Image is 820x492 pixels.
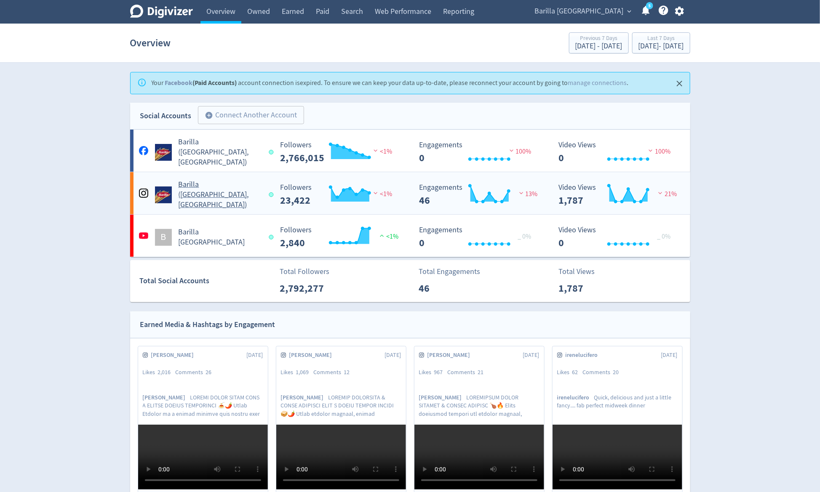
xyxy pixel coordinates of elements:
span: [DATE] [523,351,540,359]
p: LOREMIP DOLORSITA & CONSE ADIPISCI ELIT S DOEIU TEMPOR INCIDI 🥪🌶️ Utlab etdolor magnaal, enimad m... [281,394,401,417]
a: Connect Another Account [192,107,304,125]
span: <1% [371,190,392,198]
span: 100% [646,147,670,156]
span: 1,069 [296,368,309,376]
p: Quick, delicious and just a little fancy.... fab perfect midweek dinner [557,394,678,417]
span: [DATE] [247,351,263,359]
div: Previous 7 Days [575,35,622,43]
strong: (Paid Accounts) [165,78,237,87]
button: Barilla [GEOGRAPHIC_DATA] [532,5,634,18]
span: [PERSON_NAME] [419,394,467,402]
div: Likes [419,368,448,377]
div: Total Social Accounts [139,275,274,287]
a: Barilla (AU, NZ) undefinedBarilla ([GEOGRAPHIC_DATA], [GEOGRAPHIC_DATA]) Followers --- Followers ... [130,130,690,172]
p: 46 [419,281,467,296]
img: negative-performance.svg [371,147,380,154]
h5: Barilla ([GEOGRAPHIC_DATA], [GEOGRAPHIC_DATA]) [179,137,262,168]
span: _ 0% [518,232,532,241]
div: Likes [143,368,176,377]
div: [DATE] - [DATE] [575,43,622,50]
span: 21 [478,368,484,376]
p: Total Engagements [419,266,480,277]
div: Comments [448,368,489,377]
div: Comments [314,368,355,377]
span: [PERSON_NAME] [289,351,337,359]
span: expand_more [626,8,633,15]
p: Total Followers [280,266,329,277]
span: irenelucifero [557,394,594,402]
span: Data last synced: 1 Oct 2025, 7:01am (AEST) [269,150,276,154]
span: 12 [344,368,350,376]
svg: Video Views 0 [554,141,681,163]
img: Barilla (AU, NZ) undefined [155,144,172,161]
img: negative-performance.svg [517,190,526,196]
span: [DATE] [661,351,678,359]
span: irenelucifero [566,351,603,359]
button: Connect Another Account [198,106,304,125]
span: [DATE] [385,351,401,359]
div: Your account connection is expired . To ensure we can keep your data up-to-date, please reconnect... [152,75,629,91]
span: Barilla [GEOGRAPHIC_DATA] [535,5,624,18]
h5: Barilla ([GEOGRAPHIC_DATA], [GEOGRAPHIC_DATA]) [179,180,262,210]
span: 13% [517,190,538,198]
span: Data last synced: 1 Oct 2025, 7:01am (AEST) [269,192,276,197]
span: 26 [206,368,212,376]
div: Earned Media & Hashtags by Engagement [140,319,275,331]
svg: Engagements 46 [415,184,542,206]
img: negative-performance.svg [656,190,665,196]
span: 62 [572,368,578,376]
p: 1,787 [559,281,607,296]
svg: Engagements 0 [415,141,542,163]
img: negative-performance.svg [371,190,380,196]
span: 21% [656,190,677,198]
h1: Overview [130,29,171,56]
h5: Barilla [GEOGRAPHIC_DATA] [179,227,262,247]
p: 2,792,277 [280,281,328,296]
span: <1% [378,232,398,241]
span: Data last synced: 1 Oct 2025, 7:02pm (AEST) [269,235,276,239]
p: Total Views [559,266,607,277]
span: 20 [613,368,619,376]
img: negative-performance.svg [507,147,516,154]
span: _ 0% [657,232,670,241]
div: Last 7 Days [638,35,684,43]
span: [PERSON_NAME] [427,351,475,359]
a: manage connections [568,79,627,87]
div: B [155,229,172,246]
text: 5 [648,3,650,9]
svg: Video Views 0 [554,226,681,248]
a: Barilla (AU, NZ) undefinedBarilla ([GEOGRAPHIC_DATA], [GEOGRAPHIC_DATA]) Followers --- Followers ... [130,172,690,214]
a: BBarilla [GEOGRAPHIC_DATA] Followers --- Followers 2,840 <1% Engagements 0 Engagements 0 _ 0% Vid... [130,215,690,257]
span: add_circle [205,111,214,120]
p: LOREMIPSUM DOLOR SITAMET & CONSEC ADIPISC 🍗🔥 Elits doeiusmod tempori utl etdolor magnaal, enimadm... [419,394,540,417]
span: <1% [371,147,392,156]
span: 967 [434,368,443,376]
div: Comments [583,368,624,377]
span: [PERSON_NAME] [143,394,190,402]
div: Likes [281,368,314,377]
a: Facebook [165,78,193,87]
svg: Engagements 0 [415,226,542,248]
svg: Followers --- [276,226,402,248]
div: Comments [176,368,216,377]
img: Barilla (AU, NZ) undefined [155,186,172,203]
div: Social Accounts [140,110,192,122]
button: Last 7 Days[DATE]- [DATE] [632,32,690,53]
svg: Followers --- [276,184,402,206]
a: 5 [646,2,653,9]
span: 2,016 [158,368,171,376]
img: positive-performance.svg [378,232,386,239]
img: negative-performance.svg [646,147,655,154]
button: Close [673,77,686,90]
div: [DATE] - [DATE] [638,43,684,50]
span: [PERSON_NAME] [281,394,329,402]
div: Likes [557,368,583,377]
span: [PERSON_NAME] [151,351,199,359]
svg: Video Views 1,787 [554,184,681,206]
svg: Followers --- [276,141,402,163]
span: 100% [507,147,532,156]
button: Previous 7 Days[DATE] - [DATE] [569,32,629,53]
p: LOREMI DOLOR SITAM CONS A ELITSE DOEIUS TEMPORINCI 🍝🌶️ Utlab Etdolor ma a enimad minimve quis nos... [143,394,263,417]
